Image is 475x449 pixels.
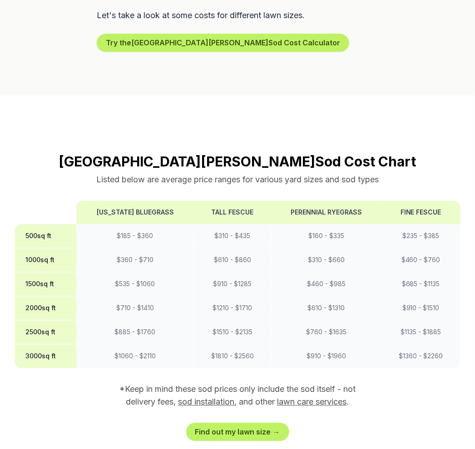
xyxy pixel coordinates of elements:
th: Tall Fescue [194,200,271,224]
td: $ 160 - $ 335 [271,224,381,248]
td: $ 535 - $ 1060 [76,272,194,296]
td: $ 310 - $ 660 [271,248,381,272]
th: Perennial Ryegrass [271,200,381,224]
td: $ 460 - $ 760 [381,248,460,272]
p: *Keep in mind these sod prices only include the sod itself - not delivery fees, , and other . [107,383,368,408]
td: $ 760 - $ 1635 [271,320,381,344]
a: lawn care services [277,397,347,406]
td: $ 1810 - $ 2560 [194,344,271,368]
p: Let's take a look at some costs for different lawn sizes. [97,8,378,23]
button: Try the[GEOGRAPHIC_DATA][PERSON_NAME]Sod Cost Calculator [97,34,349,52]
td: $ 685 - $ 1135 [381,272,460,296]
td: $ 1210 - $ 1710 [194,296,271,320]
td: $ 710 - $ 1410 [76,296,194,320]
td: $ 360 - $ 710 [76,248,194,272]
td: $ 910 - $ 1510 [381,296,460,320]
td: $ 1135 - $ 1885 [381,320,460,344]
p: Listed below are average price ranges for various yard sizes and sod types [15,173,460,186]
td: $ 610 - $ 1310 [271,296,381,320]
h2: [GEOGRAPHIC_DATA][PERSON_NAME] Sod Cost Chart [15,153,460,170]
td: $ 235 - $ 385 [381,224,460,248]
th: 1500 sq ft [15,272,76,296]
td: $ 1360 - $ 2260 [381,344,460,368]
td: $ 1510 - $ 2135 [194,320,271,344]
td: $ 610 - $ 860 [194,248,271,272]
td: $ 185 - $ 360 [76,224,194,248]
th: 500 sq ft [15,224,76,248]
td: $ 1060 - $ 2110 [76,344,194,368]
a: sod installation [178,397,235,406]
td: $ 460 - $ 985 [271,272,381,296]
th: 2000 sq ft [15,296,76,320]
a: Find out my lawn size → [186,423,289,441]
td: $ 885 - $ 1760 [76,320,194,344]
th: [US_STATE] Bluegrass [76,200,194,224]
th: Fine Fescue [381,200,460,224]
td: $ 310 - $ 435 [194,224,271,248]
td: $ 910 - $ 1960 [271,344,381,368]
th: 1000 sq ft [15,248,76,272]
td: $ 910 - $ 1285 [194,272,271,296]
th: 2500 sq ft [15,320,76,344]
th: 3000 sq ft [15,344,76,368]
